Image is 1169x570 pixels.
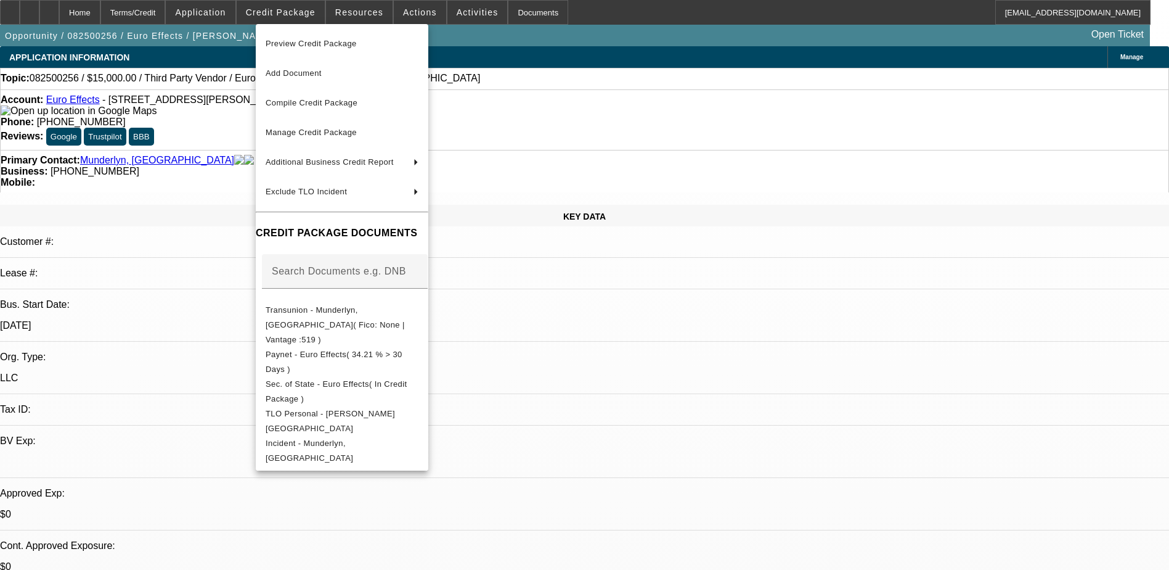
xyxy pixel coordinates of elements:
h4: CREDIT PACKAGE DOCUMENTS [256,226,428,241]
span: Add Document [266,68,322,78]
mat-label: Search Documents e.g. DNB [272,266,406,276]
span: Sec. of State - Euro Effects( In Credit Package ) [266,379,407,403]
button: Paynet - Euro Effects( 34.21 % > 30 Days ) [256,347,428,377]
span: Manage Credit Package [266,128,357,137]
span: Incident - Munderlyn, [GEOGRAPHIC_DATA] [266,439,353,463]
span: TLO Personal - [PERSON_NAME][GEOGRAPHIC_DATA] [266,409,395,433]
button: TLO Personal - Munderlyn, Jordan [256,407,428,436]
button: Transunion - Munderlyn, Jordan( Fico: None | Vantage :519 ) [256,303,428,347]
span: Compile Credit Package [266,98,357,107]
span: Exclude TLO Incident [266,187,347,196]
button: Sec. of State - Euro Effects( In Credit Package ) [256,377,428,407]
span: Paynet - Euro Effects( 34.21 % > 30 Days ) [266,350,402,374]
span: Preview Credit Package [266,39,357,48]
span: Transunion - Munderlyn, [GEOGRAPHIC_DATA]( Fico: None | Vantage :519 ) [266,305,405,344]
button: Incident - Munderlyn, Jordan [256,436,428,466]
span: Additional Business Credit Report [266,157,394,167]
